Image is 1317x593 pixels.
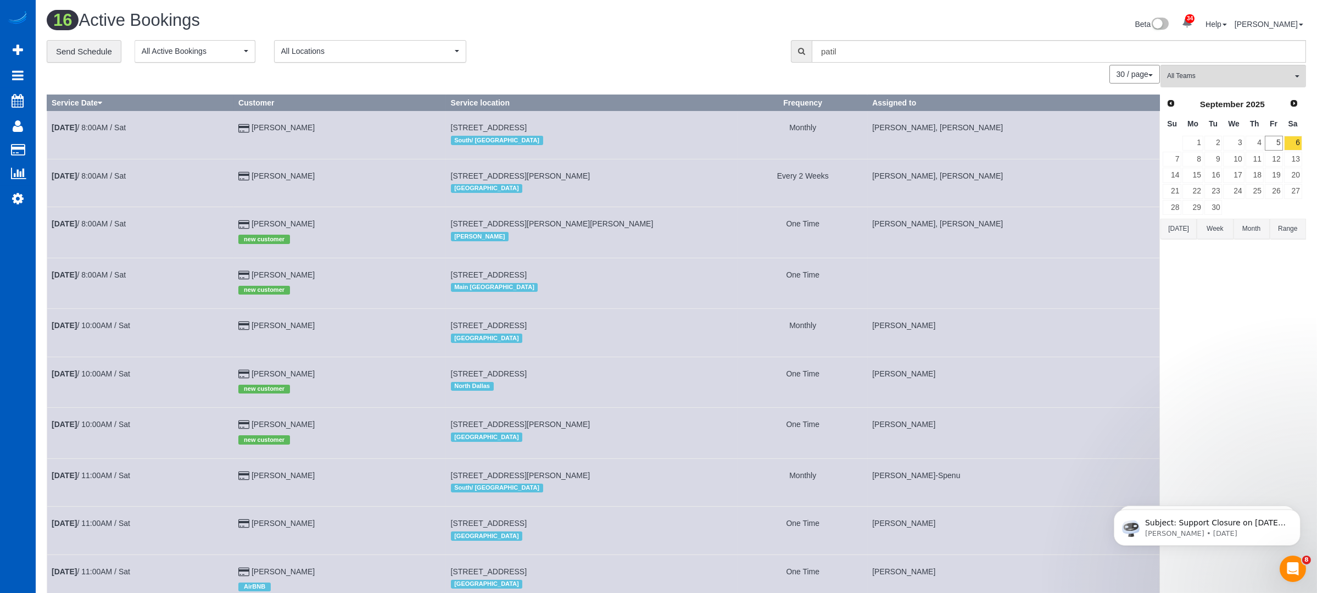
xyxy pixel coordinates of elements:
[47,10,79,30] span: 16
[451,229,734,243] div: Location
[446,111,738,159] td: Service location
[868,258,1160,308] td: Assigned to
[252,369,315,378] a: [PERSON_NAME]
[52,219,126,228] a: [DATE]/ 8:00AM / Sat
[135,40,255,63] button: All Active Bookings
[868,159,1160,207] td: Assigned to
[1163,152,1181,167] a: 7
[52,171,77,180] b: [DATE]
[738,357,868,407] td: Frequency
[238,385,290,394] span: new customer
[1200,99,1244,109] span: September
[47,357,234,407] td: Schedule date
[1167,71,1292,81] span: All Teams
[1286,96,1302,112] a: Next
[868,309,1160,357] td: Assigned to
[52,270,126,279] a: [DATE]/ 8:00AM / Sat
[868,357,1160,407] td: Assigned to
[451,531,523,540] span: [GEOGRAPHIC_DATA]
[238,435,290,444] span: new customer
[238,286,290,295] span: new customer
[234,207,447,258] td: Customer
[52,471,130,480] a: [DATE]/ 11:00AM / Sat
[1167,99,1175,108] span: Prev
[234,95,447,111] th: Customer
[1223,136,1244,151] a: 3
[1182,200,1203,215] a: 29
[1223,152,1244,167] a: 10
[52,171,126,180] a: [DATE]/ 8:00AM / Sat
[252,171,315,180] a: [PERSON_NAME]
[1187,119,1198,128] span: Monday
[451,283,538,292] span: Main [GEOGRAPHIC_DATA]
[252,270,315,279] a: [PERSON_NAME]
[47,159,234,207] td: Schedule date
[252,567,315,576] a: [PERSON_NAME]
[868,95,1160,111] th: Assigned to
[1185,14,1195,23] span: 34
[47,11,668,30] h1: Active Bookings
[451,430,734,444] div: Location
[868,111,1160,159] td: Assigned to
[52,567,130,576] a: [DATE]/ 11:00AM / Sat
[1270,119,1277,128] span: Friday
[238,583,271,591] span: AirBNB
[52,519,77,528] b: [DATE]
[1234,219,1270,239] button: Month
[142,46,241,57] span: All Active Bookings
[446,159,738,207] td: Service location
[238,370,249,378] i: Credit Card Payment
[451,321,527,330] span: [STREET_ADDRESS]
[1270,219,1306,239] button: Range
[1246,168,1264,182] a: 18
[451,484,543,492] span: South/ [GEOGRAPHIC_DATA]
[451,280,734,295] div: Location
[446,458,738,506] td: Service location
[52,369,77,378] b: [DATE]
[1182,152,1203,167] a: 8
[238,520,249,528] i: Credit Card Payment
[1284,152,1302,167] a: 13
[1265,168,1283,182] a: 19
[868,408,1160,458] td: Assigned to
[47,408,234,458] td: Schedule date
[446,357,738,407] td: Service location
[1204,184,1223,199] a: 23
[1235,20,1303,29] a: [PERSON_NAME]
[1250,119,1259,128] span: Thursday
[234,357,447,407] td: Customer
[234,159,447,207] td: Customer
[738,258,868,308] td: Frequency
[738,408,868,458] td: Frequency
[1209,119,1218,128] span: Tuesday
[1284,168,1302,182] a: 20
[1284,136,1302,151] a: 6
[738,159,868,207] td: Frequency
[1182,184,1203,199] a: 22
[238,322,249,330] i: Credit Card Payment
[1167,119,1177,128] span: Sunday
[1302,556,1311,564] span: 8
[1135,20,1169,29] a: Beta
[451,481,734,495] div: Location
[451,369,527,378] span: [STREET_ADDRESS]
[238,235,290,243] span: new customer
[1290,99,1298,108] span: Next
[52,270,77,279] b: [DATE]
[252,471,315,480] a: [PERSON_NAME]
[451,133,734,147] div: Location
[446,507,738,555] td: Service location
[1197,219,1233,239] button: Week
[451,529,734,543] div: Location
[52,123,126,132] a: [DATE]/ 8:00AM / Sat
[1246,152,1264,167] a: 11
[1280,556,1306,582] iframe: Intercom live chat
[451,379,734,394] div: Location
[234,507,447,555] td: Customer
[1265,152,1283,167] a: 12
[1160,65,1306,82] ol: All Teams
